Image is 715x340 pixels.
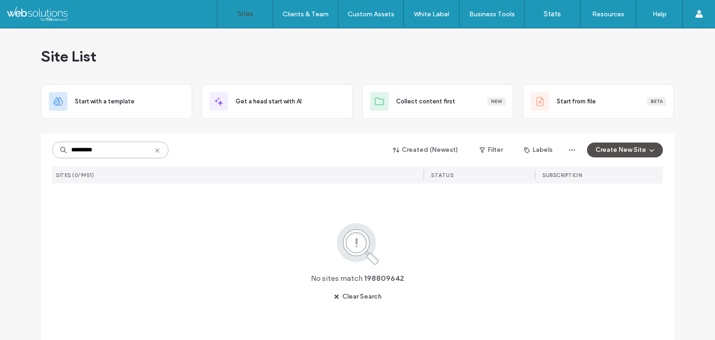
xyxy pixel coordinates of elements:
div: Get a head start with AI [202,84,353,119]
label: Sites [237,10,253,18]
span: SUBSCRIPTION [542,172,582,178]
button: Create New Site [587,143,663,157]
span: SITES (0/9951) [56,172,94,178]
div: Start from fileBeta [523,84,674,119]
span: STATUS [431,172,453,178]
label: Business Tools [469,10,515,18]
label: Clients & Team [283,10,329,18]
button: Filter [470,143,512,157]
button: Labels [516,143,561,157]
label: Resources [592,10,624,18]
span: Start with a template [75,97,135,106]
img: search.svg [324,221,391,266]
span: 198809642 [364,273,404,284]
div: Start with a template [41,84,192,119]
div: New [487,97,506,106]
label: White Label [414,10,449,18]
label: Stats [544,10,561,18]
span: No sites match [311,273,363,284]
label: Custom Assets [348,10,394,18]
span: Get a head start with AI [236,97,302,106]
span: Site List [41,47,96,66]
div: Collect content firstNew [362,84,513,119]
span: Help [21,7,40,15]
label: Help [653,10,667,18]
button: Created (Newest) [385,143,466,157]
div: Beta [647,97,666,106]
button: Clear Search [325,289,390,304]
span: Collect content first [396,97,455,106]
span: Start from file [557,97,596,106]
